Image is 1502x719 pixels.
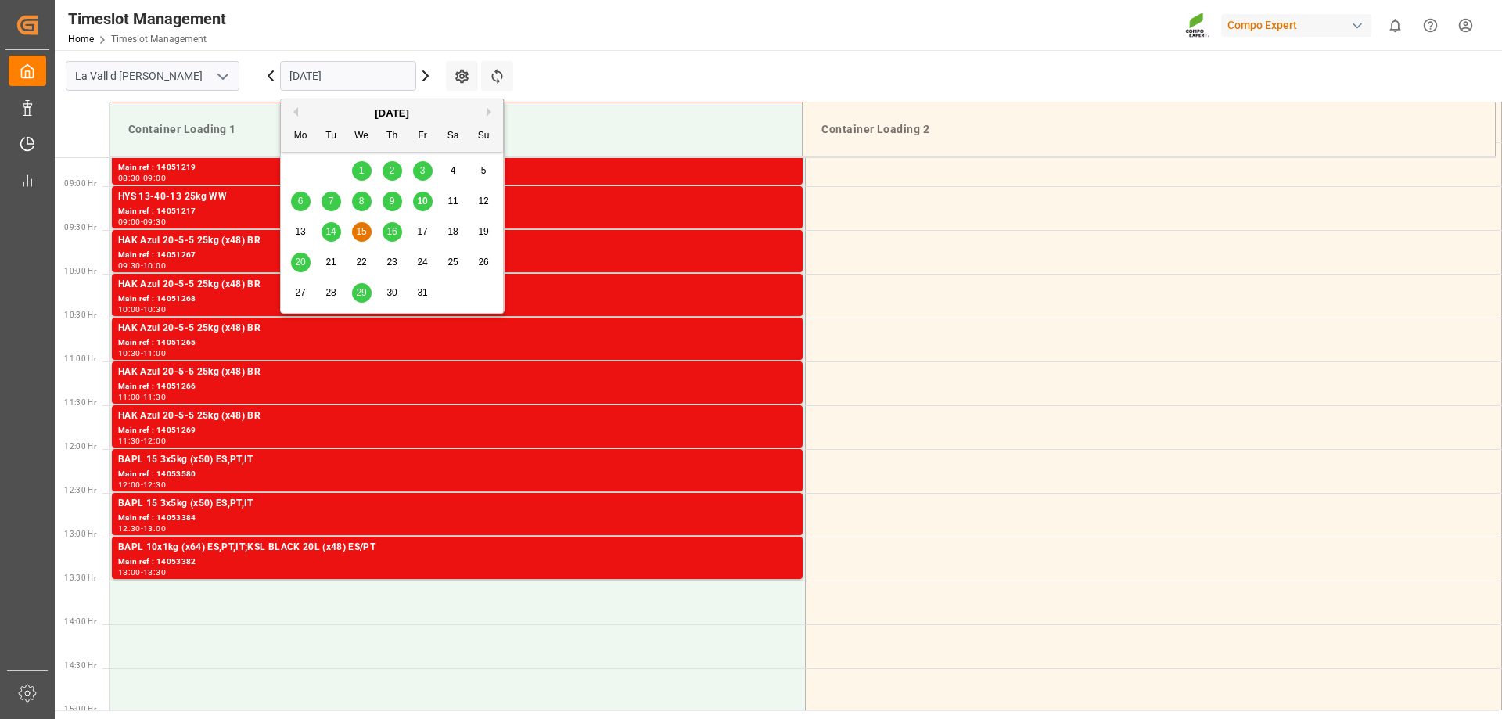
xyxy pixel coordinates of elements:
span: 09:00 Hr [64,179,96,188]
div: - [141,569,143,576]
button: show 0 new notifications [1378,8,1413,43]
span: 20 [295,257,305,268]
div: Sa [444,127,463,146]
div: 08:30 [118,174,141,182]
div: [DATE] [281,106,503,121]
div: Choose Tuesday, October 7th, 2025 [322,192,341,211]
div: Th [383,127,402,146]
div: Fr [413,127,433,146]
div: 10:30 [118,350,141,357]
img: Screenshot%202023-09-29%20at%2010.02.21.png_1712312052.png [1185,12,1210,39]
span: 23 [386,257,397,268]
div: 10:00 [143,262,166,269]
div: 11:00 [143,350,166,357]
div: Choose Monday, October 6th, 2025 [291,192,311,211]
div: - [141,218,143,225]
div: 09:00 [143,174,166,182]
a: Home [68,34,94,45]
div: 10:30 [143,306,166,313]
div: Timeslot Management [68,7,226,31]
span: 16 [386,226,397,237]
div: Choose Friday, October 3rd, 2025 [413,161,433,181]
span: 31 [417,287,427,298]
div: Tu [322,127,341,146]
div: HAK Azul 20-5-5 25kg (x48) BR [118,233,796,249]
span: 10 [417,196,427,207]
input: DD.MM.YYYY [280,61,416,91]
div: HYS 13-40-13 25kg WW [118,102,796,117]
div: Choose Saturday, October 25th, 2025 [444,253,463,272]
div: - [141,262,143,269]
div: Main ref : 14051267 [118,249,796,262]
span: 12:00 Hr [64,442,96,451]
div: - [141,437,143,444]
span: 1 [359,165,365,176]
div: Main ref : 14051268 [118,293,796,306]
span: 09:30 Hr [64,223,96,232]
span: 15:00 Hr [64,705,96,714]
div: month 2025-10 [286,156,499,308]
div: 12:00 [118,481,141,488]
span: 28 [325,287,336,298]
button: Next Month [487,107,496,117]
span: 14 [325,226,336,237]
span: 21 [325,257,336,268]
span: 25 [447,257,458,268]
div: HAK Azul 20-5-5 25kg (x48) BR [118,365,796,380]
span: 9 [390,196,395,207]
div: Main ref : 14053580 [118,468,796,481]
span: 13:30 Hr [64,573,96,582]
div: 11:00 [118,394,141,401]
div: 09:30 [118,262,141,269]
span: 29 [356,287,366,298]
div: HAK Azul 20-5-5 25kg (x48) BR [118,277,796,293]
div: Main ref : 14051269 [118,424,796,437]
div: Main ref : 14053382 [118,555,796,569]
div: HAK Azul 20-5-5 25kg (x48) BR [118,408,796,424]
div: 11:30 [118,437,141,444]
div: Choose Thursday, October 9th, 2025 [383,192,402,211]
span: 4 [451,165,456,176]
div: - [141,525,143,532]
span: 10:30 Hr [64,311,96,319]
div: Su [474,127,494,146]
span: 19 [478,226,488,237]
div: Choose Wednesday, October 22nd, 2025 [352,253,372,272]
span: 13:00 Hr [64,530,96,538]
div: Main ref : 14051217 [118,205,796,218]
div: Choose Thursday, October 30th, 2025 [383,283,402,303]
div: Main ref : 14051265 [118,336,796,350]
span: 14:30 Hr [64,661,96,670]
div: 13:30 [143,569,166,576]
span: 3 [420,165,426,176]
div: Choose Saturday, October 4th, 2025 [444,161,463,181]
div: Choose Sunday, October 19th, 2025 [474,222,494,242]
div: 09:00 [118,218,141,225]
div: Choose Friday, October 17th, 2025 [413,222,433,242]
div: Mo [291,127,311,146]
div: 11:30 [143,394,166,401]
div: Choose Monday, October 20th, 2025 [291,253,311,272]
span: 13 [295,226,305,237]
span: 24 [417,257,427,268]
input: Type to search/select [66,61,239,91]
button: Help Center [1413,8,1448,43]
div: Main ref : 14053384 [118,512,796,525]
div: 10:00 [118,306,141,313]
div: 12:30 [143,481,166,488]
div: Container Loading 1 [122,115,789,144]
div: Choose Thursday, October 2nd, 2025 [383,161,402,181]
div: 09:30 [143,218,166,225]
div: Choose Wednesday, October 8th, 2025 [352,192,372,211]
div: BAPL 15 3x5kg (x50) ES,PT,IT [118,496,796,512]
div: 12:00 [143,437,166,444]
div: Main ref : 14051219 [118,161,796,174]
span: 11 [447,196,458,207]
div: Choose Monday, October 13th, 2025 [291,222,311,242]
button: Previous Month [289,107,298,117]
div: Choose Friday, October 10th, 2025 [413,192,433,211]
div: Choose Tuesday, October 28th, 2025 [322,283,341,303]
div: Choose Wednesday, October 15th, 2025 [352,222,372,242]
span: 26 [478,257,488,268]
span: 10:00 Hr [64,267,96,275]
